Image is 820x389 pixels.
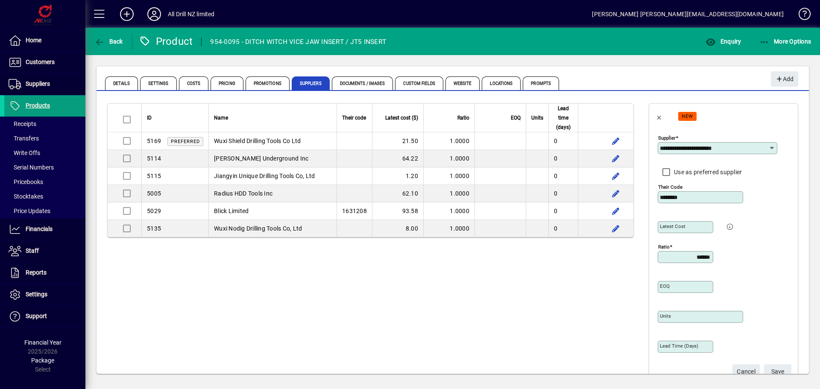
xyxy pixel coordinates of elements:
div: 5169 [147,137,161,146]
td: 8.00 [372,220,423,237]
td: 0 [548,167,578,185]
mat-label: Latest cost [660,223,685,229]
span: ID [147,113,152,123]
div: 954-0095 - DITCH WITCH VICE JAW INSERT / JT5 INSERT [210,35,386,49]
span: Settings [140,76,177,90]
td: 0 [548,132,578,150]
button: More Options [757,34,814,49]
span: Prompts [523,76,559,90]
td: 1631208 [337,202,372,220]
mat-label: Their code [658,184,682,190]
span: Back [94,38,123,45]
span: Details [105,76,138,90]
a: Customers [4,52,85,73]
a: Pricebooks [4,175,85,189]
td: 1.0000 [423,167,474,185]
span: Cancel [737,365,756,379]
td: Wuxi Nodig Drilling Tools Co, Ltd [208,220,337,237]
a: Transfers [4,131,85,146]
mat-label: Supplier [658,135,676,141]
a: Reports [4,262,85,284]
div: 5029 [147,207,161,215]
a: Financials [4,219,85,240]
span: Write Offs [9,149,40,156]
td: 0 [548,202,578,220]
span: Pricing [211,76,243,90]
span: Enquiry [706,38,741,45]
span: Documents / Images [332,76,393,90]
span: Suppliers [292,76,330,90]
span: Transfers [9,135,39,142]
label: Use as preferred supplier [672,168,742,176]
span: Name [214,113,228,123]
a: Settings [4,284,85,305]
div: 5115 [147,172,161,180]
td: 0 [548,185,578,202]
a: Support [4,306,85,327]
div: 5135 [147,224,161,233]
td: 1.20 [372,167,423,185]
span: EOQ [511,113,521,123]
div: Product [139,35,193,48]
td: Jiangyin Unique Drilling Tools Co, Ltd [208,167,337,185]
td: 64.22 [372,150,423,167]
span: Customers [26,58,55,65]
a: Home [4,30,85,51]
span: Support [26,313,47,319]
span: NEW [682,114,693,119]
a: Staff [4,240,85,262]
span: Costs [179,76,209,90]
span: Financial Year [24,339,61,346]
div: All Drill NZ limited [168,7,215,21]
span: Add [775,72,794,86]
mat-label: Ratio [658,244,670,250]
td: 93.58 [372,202,423,220]
td: 0 [548,150,578,167]
mat-label: EOQ [660,283,670,289]
a: Receipts [4,117,85,131]
button: Save [764,364,791,380]
a: Stocktakes [4,189,85,204]
td: 1.0000 [423,150,474,167]
td: 1.0000 [423,202,474,220]
button: Back [92,34,125,49]
span: S [771,368,775,375]
td: 1.0000 [423,132,474,150]
button: Back [649,105,670,126]
td: Radius HDD Tools Inc [208,185,337,202]
div: [PERSON_NAME] [PERSON_NAME][EMAIL_ADDRESS][DOMAIN_NAME] [592,7,784,21]
span: Settings [26,291,47,298]
a: Suppliers [4,73,85,95]
span: Their code [342,113,366,123]
span: Ratio [457,113,469,123]
span: Locations [482,76,521,90]
span: Reports [26,269,47,276]
app-page-header-button: Back [85,34,132,49]
td: 21.50 [372,132,423,150]
mat-label: Lead time (days) [660,343,698,349]
td: Wuxi Shield Drilling Tools Co Ltd [208,132,337,150]
a: Serial Numbers [4,160,85,175]
a: Knowledge Base [792,2,809,29]
span: Latest cost ($) [385,113,418,123]
td: [PERSON_NAME] Underground Inc [208,150,337,167]
span: Suppliers [26,80,50,87]
a: Price Updates [4,204,85,218]
span: Staff [26,247,39,254]
td: Blick Limited [208,202,337,220]
span: Promotions [246,76,290,90]
button: Add [113,6,141,22]
a: Write Offs [4,146,85,160]
button: Enquiry [703,34,743,49]
span: Stocktakes [9,193,43,200]
span: Custom Fields [395,76,443,90]
span: Home [26,37,41,44]
button: Profile [141,6,168,22]
span: Receipts [9,120,36,127]
div: 5005 [147,189,161,198]
span: Pricebooks [9,178,43,185]
span: Price Updates [9,208,50,214]
span: ave [771,365,785,379]
span: Preferred [171,139,200,144]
